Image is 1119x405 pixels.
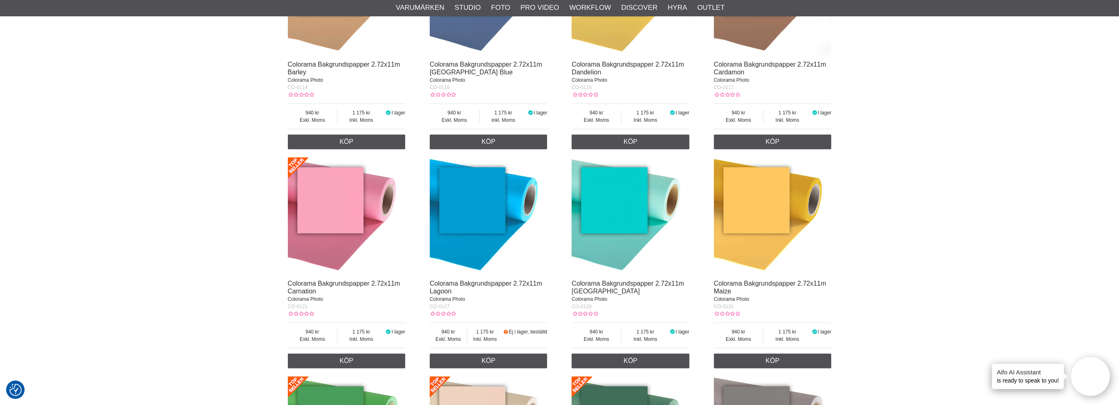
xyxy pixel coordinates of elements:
a: Varumärken [396,2,444,13]
span: Exkl. Moms [714,336,763,343]
div: Kundbetyg: 0 [430,310,456,318]
i: I lager [669,329,676,335]
span: I lager [392,110,405,116]
a: Colorama Bakgrundspapper 2.72x11m [GEOGRAPHIC_DATA] [572,280,684,295]
span: 940 [430,109,479,116]
img: Colorama Bakgrundspapper 2.72x11m Maize [714,157,832,275]
i: I lager [527,110,534,116]
div: Kundbetyg: 0 [714,310,740,318]
a: Colorama Bakgrundspapper 2.72x11m Dandelion [572,61,684,76]
span: I lager [818,110,831,116]
span: 1 175 [621,109,669,116]
i: I lager [385,110,392,116]
span: 940 [714,328,763,336]
span: CO-0128 [572,304,592,309]
span: Colorama Photo [430,77,465,83]
img: Colorama Bakgrundspapper 2.72x11m Carnation [288,157,406,275]
i: I lager [385,329,392,335]
span: CO-0121 [288,304,308,309]
span: CO-0115 [430,85,450,90]
span: Exkl. Moms [572,336,621,343]
span: I lager [534,110,547,116]
span: 1 175 [337,109,385,116]
span: I lager [392,329,405,335]
i: I lager [669,110,676,116]
div: Kundbetyg: 0 [288,91,314,98]
span: CO-0114 [288,85,308,90]
div: Kundbetyg: 0 [288,310,314,318]
span: Inkl. Moms [763,116,811,124]
span: CO-0131 [714,304,734,309]
span: Exkl. Moms [288,336,337,343]
span: 1 175 [480,109,527,116]
a: Colorama Bakgrundspapper 2.72x11m Maize [714,280,826,295]
span: 940 [572,109,621,116]
span: 1 175 [337,328,385,336]
span: Inkl. Moms [621,336,669,343]
i: I lager [811,329,818,335]
span: 940 [288,109,337,116]
span: Exkl. Moms [572,116,621,124]
a: Outlet [697,2,724,13]
img: Revisit consent button [9,384,22,396]
span: Colorama Photo [714,296,749,302]
span: Colorama Photo [714,77,749,83]
span: Inkl. Moms [337,116,385,124]
a: Köp [714,134,832,149]
span: Colorama Photo [572,77,607,83]
h4: Aifo AI Assistant [997,368,1059,376]
a: Köp [714,354,832,368]
span: I lager [675,329,689,335]
span: Exkl. Moms [430,116,479,124]
a: Colorama Bakgrundspapper 2.72x11m Cardamon [714,61,826,76]
div: Kundbetyg: 0 [572,91,598,98]
div: Kundbetyg: 0 [714,91,740,98]
a: Köp [288,354,406,368]
i: I lager [811,110,818,116]
span: 1 175 [467,328,503,336]
span: 1 175 [763,328,811,336]
div: is ready to speak to you! [992,364,1064,389]
a: Hyra [668,2,687,13]
span: Inkl. Moms [467,336,503,343]
span: Exkl. Moms [430,336,467,343]
span: Exkl. Moms [288,116,337,124]
span: Colorama Photo [430,296,465,302]
div: Kundbetyg: 0 [572,310,598,318]
a: Workflow [569,2,611,13]
a: Discover [621,2,657,13]
span: I lager [818,329,831,335]
a: Colorama Bakgrundspapper 2.72x11m Lagoon [430,280,542,295]
a: Colorama Bakgrundspapper 2.72x11m Carnation [288,280,400,295]
span: Colorama Photo [288,77,323,83]
span: Ej i lager, beställd [509,329,547,335]
span: 1 175 [763,109,811,116]
span: CO-0117 [714,85,734,90]
span: 940 [430,328,467,336]
a: Köp [430,354,547,368]
a: Köp [288,134,406,149]
i: Beställd [503,329,509,335]
a: Köp [430,134,547,149]
span: Inkl. Moms [621,116,669,124]
a: Studio [455,2,481,13]
a: Köp [572,134,689,149]
span: Inkl. Moms [763,336,811,343]
span: CO-0116 [572,85,592,90]
span: Inkl. Moms [480,116,527,124]
a: Colorama Bakgrundspapper 2.72x11m Barley [288,61,400,76]
a: Pro Video [520,2,559,13]
span: CO-0127 [430,304,450,309]
a: Köp [572,354,689,368]
img: Colorama Bakgrundspapper 2.72x11m Larkspur [572,157,689,275]
span: Colorama Photo [288,296,323,302]
a: Colorama Bakgrundspapper 2.72x11m [GEOGRAPHIC_DATA] Blue [430,61,542,76]
button: Samtyckesinställningar [9,383,22,397]
img: Colorama Bakgrundspapper 2.72x11m Lagoon [430,157,547,275]
span: 1 175 [621,328,669,336]
a: Foto [491,2,510,13]
span: I lager [675,110,689,116]
div: Kundbetyg: 0 [430,91,456,98]
span: 940 [714,109,763,116]
span: Colorama Photo [572,296,607,302]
